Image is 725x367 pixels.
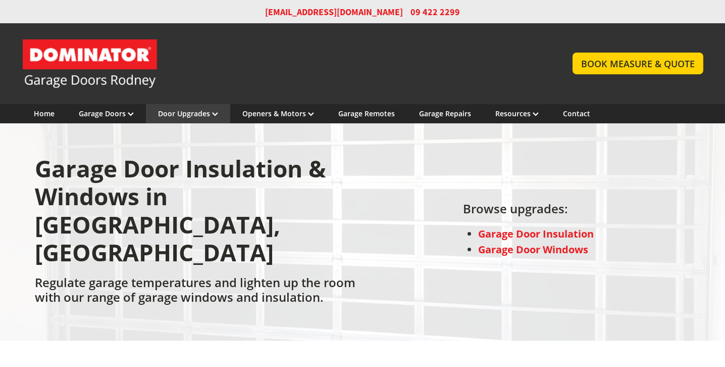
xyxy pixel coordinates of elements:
a: Garage Remotes [338,109,395,118]
a: Contact [563,109,590,118]
a: Openers & Motors [242,109,314,118]
h2: Regulate garage temperatures and lighten up the room with our range of garage windows and insulat... [35,276,358,309]
span: 09 422 2299 [410,6,460,18]
h1: Garage Door Insulation & Windows in [GEOGRAPHIC_DATA], [GEOGRAPHIC_DATA] [35,155,358,276]
a: Resources [495,109,539,118]
a: Garage Doors [79,109,134,118]
a: [EMAIL_ADDRESS][DOMAIN_NAME] [265,6,403,18]
a: Garage Door Windows [478,243,588,256]
a: Garage Door Insulation [478,227,594,241]
a: Door Upgrades [158,109,218,118]
a: Home [34,109,55,118]
a: Garage Door and Secure Access Solutions homepage [22,38,552,89]
a: BOOK MEASURE & QUOTE [573,53,703,74]
h2: Browse upgrades: [463,202,594,221]
a: Garage Repairs [419,109,471,118]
